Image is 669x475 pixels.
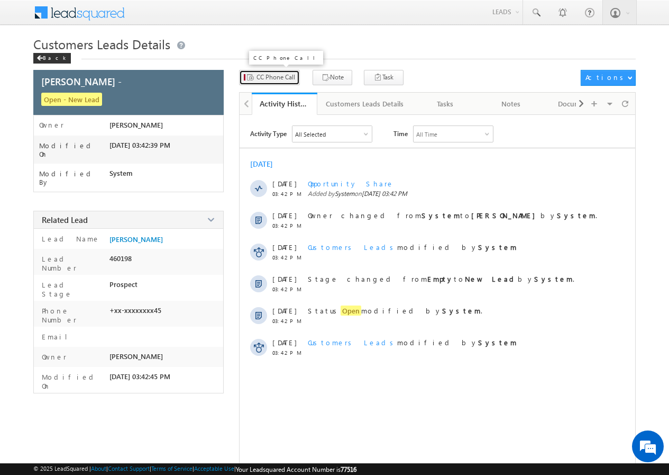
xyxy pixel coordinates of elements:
[416,131,437,138] div: All Time
[109,352,163,361] span: [PERSON_NAME]
[33,53,71,64] div: Back
[308,211,597,220] span: Owner changed from to by .
[250,159,285,169] div: [DATE]
[326,97,404,110] div: Customers Leads Details
[151,465,193,472] a: Terms of Service
[341,465,356,473] span: 77516
[39,352,67,361] label: Owner
[42,214,88,225] span: Related Lead
[471,211,540,220] strong: [PERSON_NAME]
[465,274,518,283] strong: New Lead
[308,179,394,188] span: Opportunity Share
[39,280,105,298] label: Lead Stage
[581,70,635,86] button: Actions
[317,93,413,115] a: Customers Leads Details
[553,97,600,110] div: Documents
[308,243,517,252] span: modified by
[272,179,296,188] span: [DATE]
[39,306,105,324] label: Phone Number
[487,97,535,110] div: Notes
[39,121,64,129] label: Owner
[260,98,309,109] div: Activity History
[272,243,296,252] span: [DATE]
[308,338,397,347] span: Customers Leads
[585,73,627,82] div: Actions
[272,274,296,283] span: [DATE]
[41,93,102,106] span: Open - New Lead
[39,254,105,272] label: Lead Number
[421,211,460,220] strong: System
[109,254,132,263] span: 460198
[109,141,170,149] span: [DATE] 03:42:39 PM
[478,243,517,252] strong: System
[33,35,170,52] span: Customers Leads Details
[39,372,105,390] label: Modified On
[308,190,616,198] span: Added by on
[308,338,517,347] span: modified by
[272,306,296,315] span: [DATE]
[308,243,397,252] span: Customers Leads
[253,54,319,61] p: CC Phone Call
[109,280,138,289] span: Prospect
[544,93,610,115] a: Documents
[41,75,122,88] span: [PERSON_NAME] -
[478,338,517,347] strong: System
[557,211,595,220] strong: System
[421,97,469,110] div: Tasks
[335,190,354,198] span: System
[308,306,482,316] span: Status modified by .
[39,332,76,341] label: Email
[364,70,404,85] button: Task
[250,126,287,141] span: Activity Type
[442,306,481,315] strong: System
[292,126,372,142] div: All Selected
[272,254,304,261] span: 03:42 PM
[236,465,356,473] span: Your Leadsquared Account Number is
[256,73,295,82] span: CC Phone Call
[362,190,407,198] span: [DATE] 03:42 PM
[252,93,317,115] a: Activity History
[239,70,300,85] button: CC Phone Call
[534,274,573,283] strong: System
[109,169,133,177] span: System
[272,349,304,356] span: 03:42 PM
[39,141,109,158] label: Modified On
[39,234,100,243] label: Lead Name
[427,274,454,283] strong: Empty
[272,338,296,347] span: [DATE]
[109,235,163,244] a: [PERSON_NAME]
[108,465,150,472] a: Contact Support
[252,93,317,114] li: Activity History
[194,465,234,472] a: Acceptable Use
[109,306,161,315] span: +xx-xxxxxxxx45
[91,465,106,472] a: About
[272,211,296,220] span: [DATE]
[295,131,326,138] div: All Selected
[272,222,304,229] span: 03:42 PM
[479,93,544,115] a: Notes
[313,70,352,85] button: Note
[272,191,304,197] span: 03:42 PM
[33,465,356,473] span: © 2025 LeadSquared | | | | |
[341,306,361,316] span: Open
[39,169,109,186] label: Modified By
[393,126,408,141] span: Time
[109,372,170,381] span: [DATE] 03:42:45 PM
[272,286,304,292] span: 03:42 PM
[272,318,304,324] span: 03:42 PM
[109,121,163,129] span: [PERSON_NAME]
[413,93,479,115] a: Tasks
[308,274,574,283] span: Stage changed from to by .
